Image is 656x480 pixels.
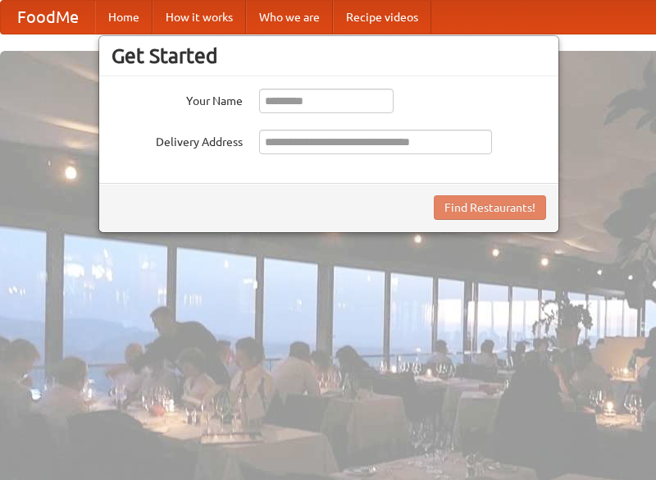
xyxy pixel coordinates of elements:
label: Delivery Address [112,130,243,150]
a: Who we are [246,1,333,34]
button: Find Restaurants! [434,195,546,220]
a: Recipe videos [333,1,431,34]
label: Your Name [112,89,243,109]
h3: Get Started [112,43,546,68]
a: Home [95,1,153,34]
a: How it works [153,1,246,34]
a: FoodMe [1,1,95,34]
